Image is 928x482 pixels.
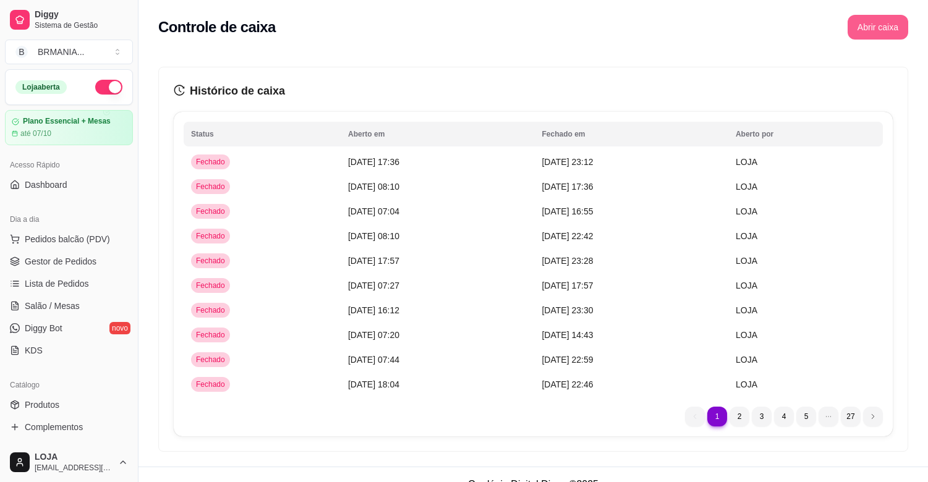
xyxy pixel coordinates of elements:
li: pagination item 4 [774,407,794,426]
span: Fechado [194,305,228,315]
div: Acesso Rápido [5,155,133,175]
li: pagination item 1 active [707,407,727,426]
a: DiggySistema de Gestão [5,5,133,35]
span: Fechado [194,231,228,241]
span: [DATE] 17:36 [542,182,593,192]
span: Lista de Pedidos [25,277,89,290]
li: pagination item 2 [730,407,749,426]
h3: Histórico de caixa [174,82,893,99]
li: next page button [863,407,883,426]
button: Select a team [5,40,133,64]
div: Loja aberta [15,80,67,94]
li: pagination item 3 [752,407,772,426]
span: [DATE] 17:57 [348,256,399,266]
button: Pedidos balcão (PDV) [5,229,133,249]
span: LOJA [736,182,757,192]
span: LOJA [736,305,757,315]
li: dots element [819,407,838,426]
button: Alterar Status [95,80,122,95]
span: Fechado [194,157,228,167]
span: Diggy [35,9,128,20]
span: Fechado [194,330,228,340]
span: Sistema de Gestão [35,20,128,30]
span: LOJA [736,379,757,389]
span: history [174,85,185,96]
span: Gestor de Pedidos [25,255,96,268]
span: Fechado [194,206,228,216]
div: Catálogo [5,375,133,395]
a: Gestor de Pedidos [5,252,133,271]
span: [DATE] 22:59 [542,355,593,365]
th: Aberto por [728,122,883,146]
a: Diggy Botnovo [5,318,133,338]
th: Fechado em [534,122,728,146]
span: [DATE] 07:20 [348,330,399,340]
span: LOJA [736,330,757,340]
span: Fechado [194,355,228,365]
span: [DATE] 17:36 [348,157,399,167]
span: LOJA [736,256,757,266]
span: LOJA [35,452,113,463]
span: [DATE] 14:43 [542,330,593,340]
span: LOJA [736,206,757,216]
article: Plano Essencial + Mesas [23,117,111,126]
span: Fechado [194,256,228,266]
span: [DATE] 16:55 [542,206,593,216]
span: [DATE] 23:28 [542,256,593,266]
span: [EMAIL_ADDRESS][DOMAIN_NAME] [35,463,113,473]
a: Complementos [5,417,133,437]
span: Diggy Bot [25,322,62,334]
span: KDS [25,344,43,357]
span: [DATE] 07:44 [348,355,399,365]
span: Pedidos balcão (PDV) [25,233,110,245]
span: [DATE] 23:30 [542,305,593,315]
span: Fechado [194,379,228,389]
span: LOJA [736,157,757,167]
span: LOJA [736,281,757,290]
span: [DATE] 23:12 [542,157,593,167]
div: Dia a dia [5,209,133,229]
span: Fechado [194,182,228,192]
span: Complementos [25,421,83,433]
span: [DATE] 22:46 [542,379,593,389]
a: KDS [5,340,133,360]
span: LOJA [736,231,757,241]
span: Salão / Mesas [25,300,80,312]
span: LOJA [736,355,757,365]
a: Salão / Mesas [5,296,133,316]
span: Produtos [25,399,59,411]
th: Status [184,122,341,146]
a: Dashboard [5,175,133,195]
span: [DATE] 22:42 [542,231,593,241]
th: Aberto em [341,122,534,146]
a: Produtos [5,395,133,415]
a: Plano Essencial + Mesasaté 07/10 [5,110,133,145]
span: Fechado [194,281,228,290]
span: [DATE] 07:27 [348,281,399,290]
li: pagination item 5 [796,407,816,426]
a: Lista de Pedidos [5,274,133,294]
h2: Controle de caixa [158,17,276,37]
span: Dashboard [25,179,67,191]
span: [DATE] 08:10 [348,182,399,192]
span: [DATE] 18:04 [348,379,399,389]
nav: pagination navigation [679,400,889,433]
button: LOJA[EMAIL_ADDRESS][DOMAIN_NAME] [5,447,133,477]
span: [DATE] 07:04 [348,206,399,216]
article: até 07/10 [20,129,51,138]
span: [DATE] 17:57 [542,281,593,290]
button: Abrir caixa [848,15,908,40]
span: B [15,46,28,58]
span: [DATE] 16:12 [348,305,399,315]
div: BRMANIA ... [38,46,84,58]
span: [DATE] 08:10 [348,231,399,241]
li: pagination item 27 [841,407,861,426]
